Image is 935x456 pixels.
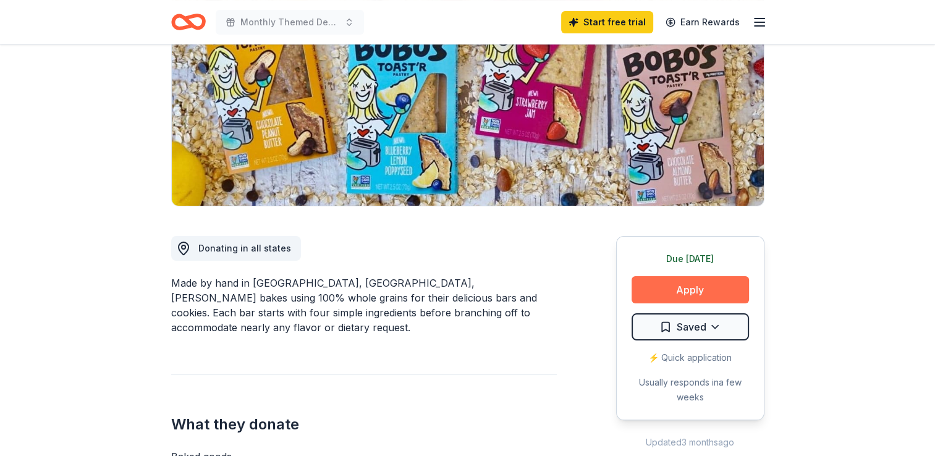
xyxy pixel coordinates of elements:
[658,11,747,33] a: Earn Rewards
[561,11,653,33] a: Start free trial
[216,10,364,35] button: Monthly Themed Dementia Adult Day Program
[198,243,291,253] span: Donating in all states
[632,313,749,340] button: Saved
[171,415,557,434] h2: What they donate
[632,375,749,405] div: Usually responds in a few weeks
[171,7,206,36] a: Home
[677,319,706,335] span: Saved
[240,15,339,30] span: Monthly Themed Dementia Adult Day Program
[632,276,749,303] button: Apply
[632,251,749,266] div: Due [DATE]
[616,435,764,450] div: Updated 3 months ago
[171,276,557,335] div: Made by hand in [GEOGRAPHIC_DATA], [GEOGRAPHIC_DATA], [PERSON_NAME] bakes using 100% whole grains...
[632,350,749,365] div: ⚡️ Quick application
